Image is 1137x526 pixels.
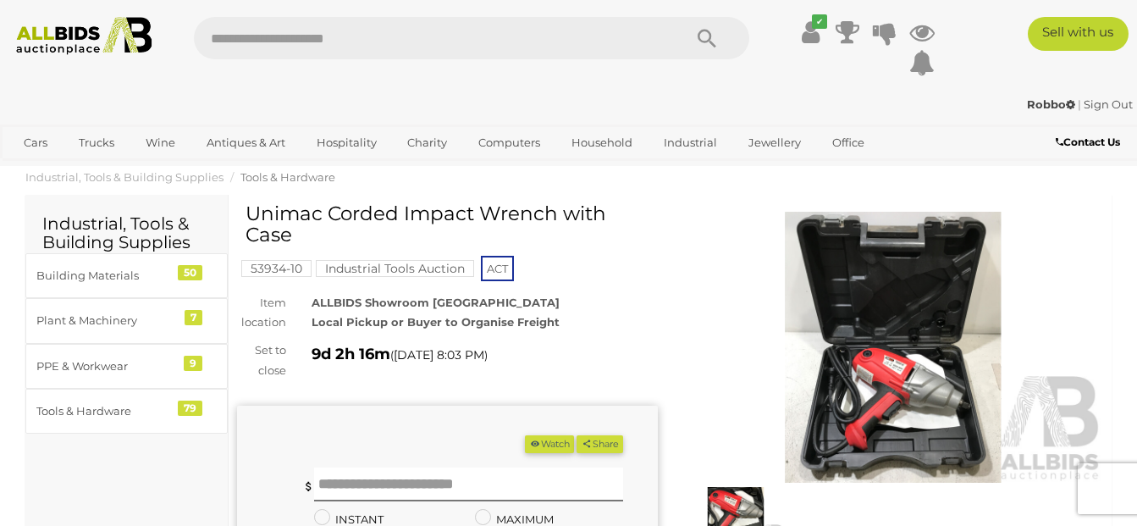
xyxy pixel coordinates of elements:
a: Industrial [653,129,728,157]
a: Trucks [68,129,125,157]
a: 53934-10 [241,262,312,275]
a: Household [560,129,643,157]
strong: ALLBIDS Showroom [GEOGRAPHIC_DATA] [312,296,560,309]
a: Robbo [1027,97,1078,111]
a: Sell with us [1028,17,1129,51]
h2: Industrial, Tools & Building Supplies [42,214,211,252]
div: 9 [184,356,202,371]
mark: Industrial Tools Auction [316,260,474,277]
li: Watch this item [525,435,574,453]
div: PPE & Workwear [36,357,176,376]
div: Plant & Machinery [36,311,176,330]
div: Item location [224,293,299,333]
a: Contact Us [1056,133,1124,152]
a: Computers [467,129,551,157]
div: 79 [178,401,202,416]
button: Share [577,435,623,453]
div: 7 [185,310,202,325]
div: Set to close [224,341,299,380]
a: Sports [13,157,69,185]
img: Allbids.com.au [8,17,160,55]
a: Industrial, Tools & Building Supplies [25,170,224,184]
span: | [1078,97,1081,111]
a: Building Materials 50 [25,253,228,298]
a: Office [821,129,875,157]
h1: Unimac Corded Impact Wrench with Case [246,203,654,246]
i: ✔ [812,14,827,29]
a: [GEOGRAPHIC_DATA] [79,157,221,185]
a: Wine [135,129,186,157]
a: Sign Out [1084,97,1133,111]
a: Charity [396,129,458,157]
a: PPE & Workwear 9 [25,344,228,389]
a: Industrial Tools Auction [316,262,474,275]
a: Plant & Machinery 7 [25,298,228,343]
strong: 9d 2h 16m [312,345,390,363]
b: Contact Us [1056,136,1120,148]
button: Search [665,17,749,59]
div: Building Materials [36,266,176,285]
img: Unimac Corded Impact Wrench with Case [683,212,1104,483]
a: ✔ [798,17,823,47]
a: Cars [13,129,58,157]
a: Tools & Hardware 79 [25,389,228,434]
div: 50 [178,265,202,280]
a: Hospitality [306,129,388,157]
a: Tools & Hardware [240,170,335,184]
a: Antiques & Art [196,129,296,157]
strong: Local Pickup or Buyer to Organise Freight [312,315,560,329]
strong: Robbo [1027,97,1075,111]
mark: 53934-10 [241,260,312,277]
span: ACT [481,256,514,281]
div: Tools & Hardware [36,401,176,421]
a: Jewellery [737,129,812,157]
button: Watch [525,435,574,453]
span: ( ) [390,348,488,362]
span: [DATE] 8:03 PM [394,347,484,363]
